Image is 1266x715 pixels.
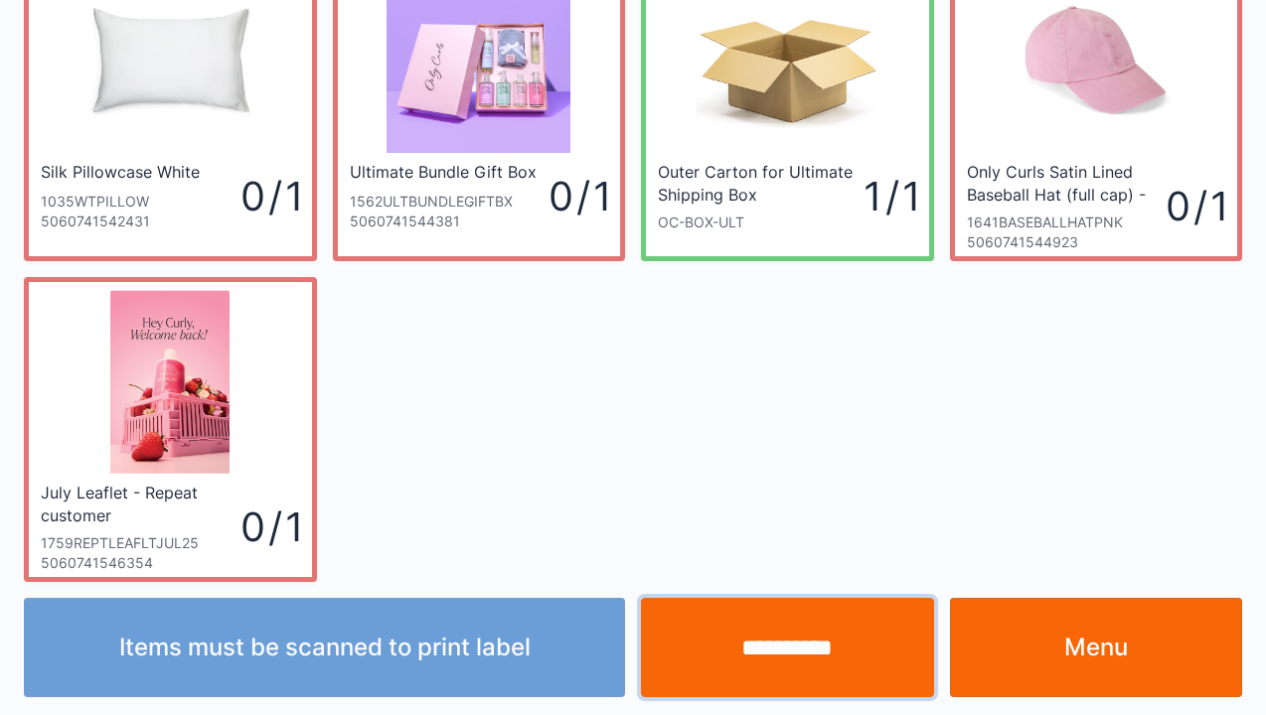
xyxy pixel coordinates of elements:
a: July Leaflet - Repeat customer1759REPTLEAFLTJUL2550607415463540 / 1 [24,277,317,582]
div: 1562ULTBUNDLEGIFTBX [350,192,542,212]
div: 0 / 1 [542,168,609,224]
div: Ultimate Bundle Gift Box [350,161,537,184]
div: Outer Carton for Ultimate Shipping Box [658,161,859,205]
div: 1 / 1 [864,168,917,224]
img: Screenshot-87.png [110,290,230,474]
div: Silk Pillowcase White [41,161,200,184]
div: 1759REPTLEAFLTJUL25 [41,533,240,553]
div: 0 / 1 [205,168,300,224]
div: Only Curls Satin Lined Baseball Hat (full cap) - W [967,161,1162,205]
div: 1035WTPILLOW [41,192,205,212]
div: 0 / 1 [1166,178,1225,234]
div: 0 / 1 [240,499,300,555]
div: 5060741546354 [41,553,240,573]
div: July Leaflet - Repeat customer [41,482,236,525]
a: Menu [950,598,1243,697]
div: 5060741544381 [350,212,542,231]
div: OC-BOX-ULT [658,213,864,232]
div: 5060741542431 [41,212,205,231]
div: 1641BASEBALLHATPNK [967,213,1167,232]
div: 5060741544923 [967,232,1167,252]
